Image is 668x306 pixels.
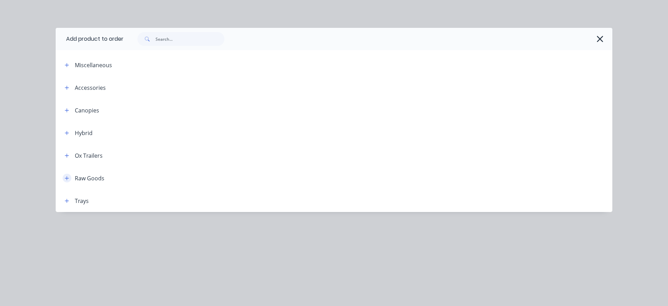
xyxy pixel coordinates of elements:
[75,174,104,182] div: Raw Goods
[75,61,112,69] div: Miscellaneous
[56,28,124,50] div: Add product to order
[75,197,89,205] div: Trays
[156,32,224,46] input: Search...
[75,151,103,160] div: Ox Trailers
[75,106,99,115] div: Canopies
[75,84,106,92] div: Accessories
[75,129,93,137] div: Hybrid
